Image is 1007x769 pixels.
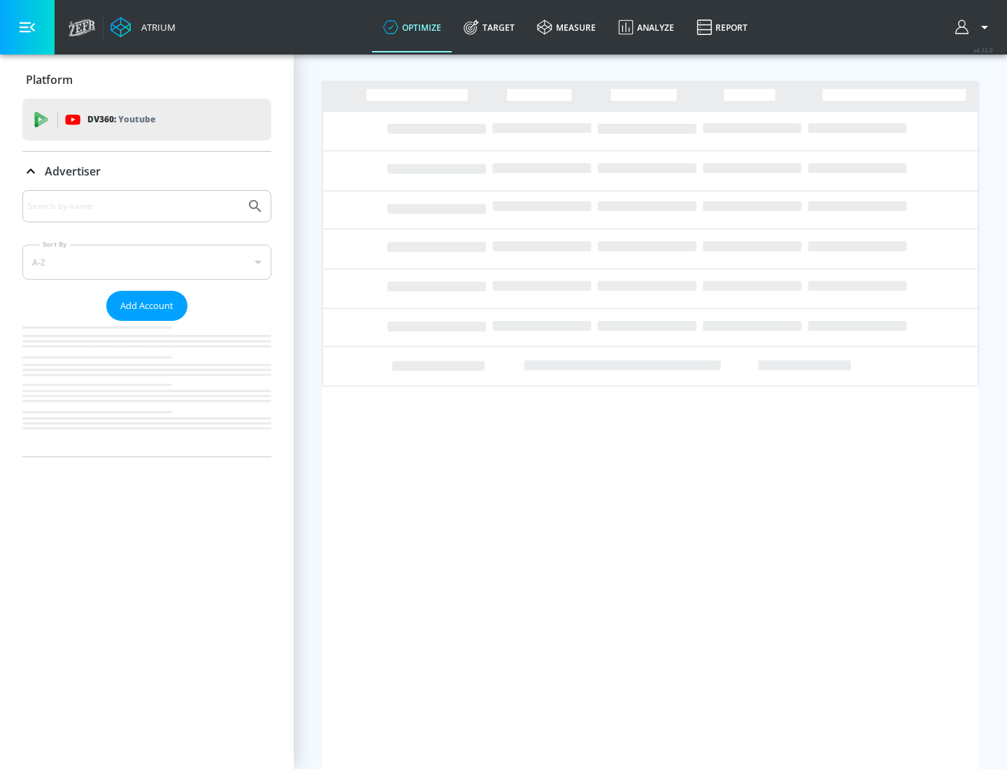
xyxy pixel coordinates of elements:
p: Platform [26,72,73,87]
span: v 4.32.0 [973,46,993,54]
a: measure [526,2,607,52]
a: Atrium [110,17,176,38]
nav: list of Advertiser [22,321,271,457]
p: Youtube [118,112,155,127]
a: optimize [372,2,452,52]
a: Report [685,2,759,52]
div: DV360: Youtube [22,99,271,141]
span: Add Account [120,298,173,314]
a: Analyze [607,2,685,52]
p: Advertiser [45,164,101,179]
button: Add Account [106,291,187,321]
label: Sort By [40,240,70,249]
div: Advertiser [22,152,271,191]
p: DV360: [87,112,155,127]
div: Atrium [136,21,176,34]
div: Advertiser [22,190,271,457]
a: Target [452,2,526,52]
div: Platform [22,60,271,99]
div: A-Z [22,245,271,280]
input: Search by name [28,197,240,215]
